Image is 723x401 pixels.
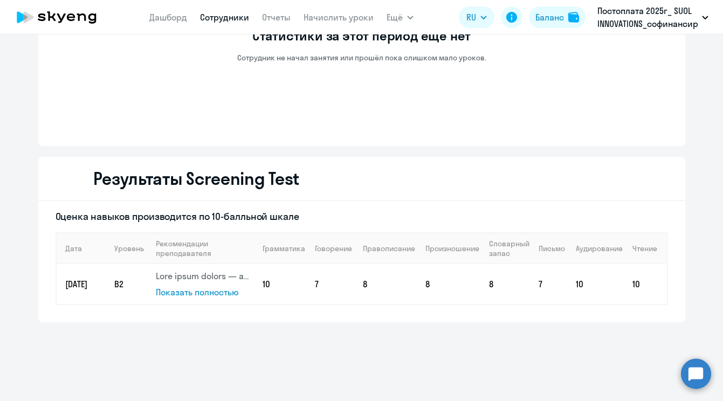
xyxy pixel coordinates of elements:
[417,233,480,264] th: Произношение
[535,11,564,24] div: Баланс
[480,233,530,264] th: Словарный запас
[156,287,239,298] span: Показать полностью
[254,264,306,304] td: 10
[592,4,714,30] button: Постоплата 2025г_ SUOL INNOVATIONS_софинансирование 50/50, ИН14, ООО
[568,12,579,23] img: balance
[387,6,414,28] button: Ещё
[624,264,666,304] td: 10
[354,264,416,304] td: 8
[387,11,403,24] span: Ещё
[252,27,471,44] h3: Статистики за этот период ещё нет
[597,4,698,30] p: Постоплата 2025г_ SUOL INNOVATIONS_софинансирование 50/50, ИН14, ООО
[106,233,147,264] th: Уровень
[567,233,624,264] th: Аудирование
[530,233,567,264] th: Письмо
[156,270,253,282] p: Lore ipsum dolors — ametconsec adi e seddoeiusmod t inc, ut labor etdolo magnaaliqua enimadmin ve...
[200,12,249,23] a: Сотрудники
[529,6,586,28] button: Балансbalance
[93,168,300,189] h2: Результаты Screening Test
[466,11,476,24] span: RU
[237,53,486,63] p: Сотрудник не начал занятия или прошёл пока слишком мало уроков.
[262,12,291,23] a: Отчеты
[57,233,106,264] th: Дата
[480,264,530,304] td: 8
[114,279,123,289] span: B2
[459,6,494,28] button: RU
[306,264,354,304] td: 7
[567,264,624,304] td: 10
[149,12,187,23] a: Дашборд
[417,264,480,304] td: 8
[56,210,668,224] h4: Оценка навыков производится по 10-балльной шкале
[624,233,666,264] th: Чтение
[147,233,254,264] th: Рекомендации преподавателя
[254,233,306,264] th: Грамматика
[354,233,416,264] th: Правописание
[306,233,354,264] th: Говорение
[57,264,106,304] td: [DATE]
[304,12,374,23] a: Начислить уроки
[530,264,567,304] td: 7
